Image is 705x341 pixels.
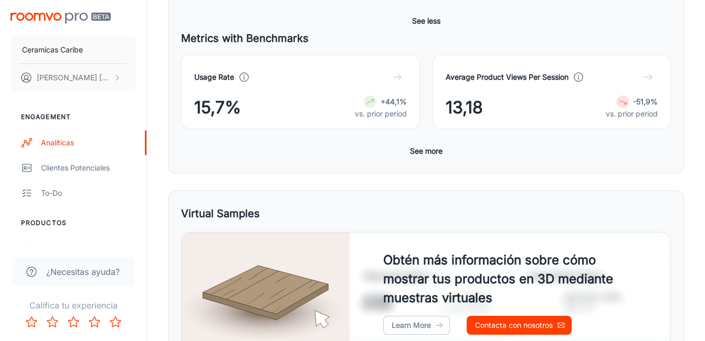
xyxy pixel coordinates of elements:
[10,64,136,91] button: [PERSON_NAME] [PERSON_NAME]
[181,206,260,221] h5: Virtual Samples
[22,44,83,56] p: Ceramicas Caribe
[41,137,136,148] div: Analíticas
[446,71,569,83] h4: Average Product Views Per Session
[21,312,42,333] button: Rate 1 star
[355,108,407,120] p: vs. prior period
[633,97,658,106] strong: -51,9%
[63,312,84,333] button: Rate 3 star
[41,243,136,254] div: Mis productos
[446,95,483,120] span: 13,18
[41,162,136,174] div: Clientes potenciales
[37,72,111,83] p: [PERSON_NAME] [PERSON_NAME]
[406,142,447,161] button: See more
[381,97,407,106] strong: +44,1%
[8,299,138,312] p: Califica tu experiencia
[84,312,105,333] button: Rate 4 star
[42,312,63,333] button: Rate 2 star
[606,108,658,120] p: vs. prior period
[383,251,637,307] h4: Obtén más información sobre cómo mostrar tus productos en 3D mediante muestras virtuales
[467,316,572,335] a: Contacta con nosotros
[194,71,234,83] h4: Usage Rate
[408,12,445,30] button: See less
[383,316,450,335] a: Learn More
[10,36,136,63] button: Ceramicas Caribe
[194,95,241,120] span: 15,7%
[41,187,136,199] div: To-do
[10,13,111,24] img: Roomvo PRO Beta
[181,30,671,46] h5: Metrics with Benchmarks
[46,265,120,278] span: ¿Necesitas ayuda?
[105,312,126,333] button: Rate 5 star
